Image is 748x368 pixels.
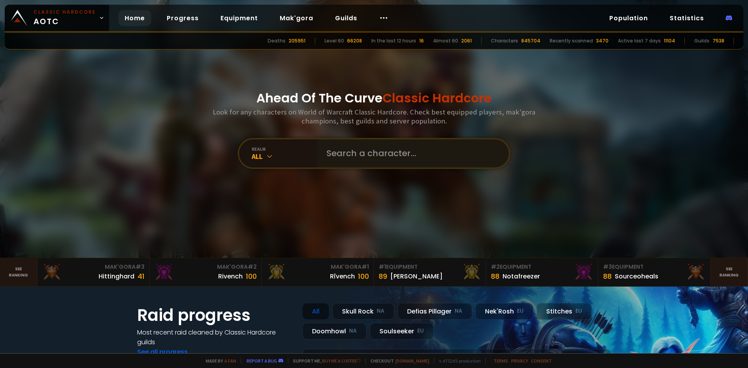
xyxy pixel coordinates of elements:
span: # 3 [136,263,145,271]
div: 88 [603,271,612,282]
div: 16 [419,37,424,44]
div: Level 60 [325,37,344,44]
div: Recently scanned [550,37,593,44]
a: Population [603,10,654,26]
div: 11104 [664,37,675,44]
div: [PERSON_NAME] [390,271,443,281]
a: Consent [531,358,552,364]
a: a fan [224,358,236,364]
div: Nek'Rosh [475,303,533,320]
div: Guilds [694,37,709,44]
div: Doomhowl [302,323,367,340]
div: 100 [246,271,257,282]
span: AOTC [34,9,96,27]
div: Defias Pillager [397,303,472,320]
span: # 3 [603,263,612,271]
span: # 2 [248,263,257,271]
div: 88 [491,271,499,282]
div: Characters [491,37,518,44]
h4: Most recent raid cleaned by Classic Hardcore guilds [137,328,293,347]
span: # 1 [379,263,386,271]
div: Deaths [268,37,286,44]
a: Progress [161,10,205,26]
div: Equipment [491,263,593,271]
div: Sourceoheals [615,271,658,281]
h1: Raid progress [137,303,293,328]
div: All [252,152,317,161]
span: v. d752d5 - production [434,358,481,364]
small: NA [377,307,385,315]
a: Seeranking [711,258,748,286]
a: #3Equipment88Sourceoheals [598,258,711,286]
span: Checkout [365,358,429,364]
div: Mak'Gora [154,263,257,271]
a: Mak'gora [273,10,319,26]
a: [DOMAIN_NAME] [395,358,429,364]
div: Almost 60 [433,37,458,44]
div: realm [252,146,317,152]
a: Report a bug [247,358,277,364]
span: Support me, [288,358,361,364]
div: Mak'Gora [266,263,369,271]
small: EU [575,307,582,315]
small: EU [517,307,524,315]
div: Notafreezer [503,271,540,281]
span: # 2 [491,263,500,271]
a: Guilds [329,10,363,26]
a: Terms [494,358,508,364]
h3: Look for any characters on World of Warcraft Classic Hardcore. Check best equipped players, mak'g... [210,107,538,125]
div: Skull Rock [332,303,394,320]
a: See all progress [137,347,188,356]
a: Statistics [663,10,710,26]
div: Stitches [536,303,592,320]
span: Made by [201,358,236,364]
a: #1Equipment89[PERSON_NAME] [374,258,486,286]
div: Rîvench [330,271,355,281]
input: Search a character... [322,139,499,167]
div: 3470 [596,37,609,44]
a: Home [118,10,151,26]
div: Mak'Gora [42,263,145,271]
div: 66208 [347,37,362,44]
div: 2061 [461,37,472,44]
div: Active last 7 days [618,37,661,44]
div: 100 [358,271,369,282]
small: NA [455,307,462,315]
div: All [302,303,329,320]
div: Equipment [379,263,481,271]
div: In the last 12 hours [371,37,416,44]
a: Mak'Gora#3Hittinghard41 [37,258,150,286]
span: Classic Hardcore [383,89,492,107]
div: Soulseeker [370,323,434,340]
a: #2Equipment88Notafreezer [486,258,598,286]
a: Classic HardcoreAOTC [5,5,109,31]
div: Equipment [603,263,706,271]
h1: Ahead Of The Curve [256,89,492,107]
div: 845704 [521,37,540,44]
div: Rivench [218,271,243,281]
div: 89 [379,271,387,282]
small: EU [417,327,424,335]
small: Classic Hardcore [34,9,96,16]
a: Mak'Gora#2Rivench100 [150,258,262,286]
div: 41 [138,271,145,282]
a: Equipment [214,10,264,26]
span: # 1 [362,263,369,271]
div: Hittinghard [99,271,134,281]
a: Buy me a coffee [322,358,361,364]
a: Mak'Gora#1Rîvench100 [262,258,374,286]
small: NA [349,327,357,335]
div: 7538 [713,37,724,44]
a: Privacy [511,358,528,364]
div: 205951 [289,37,305,44]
